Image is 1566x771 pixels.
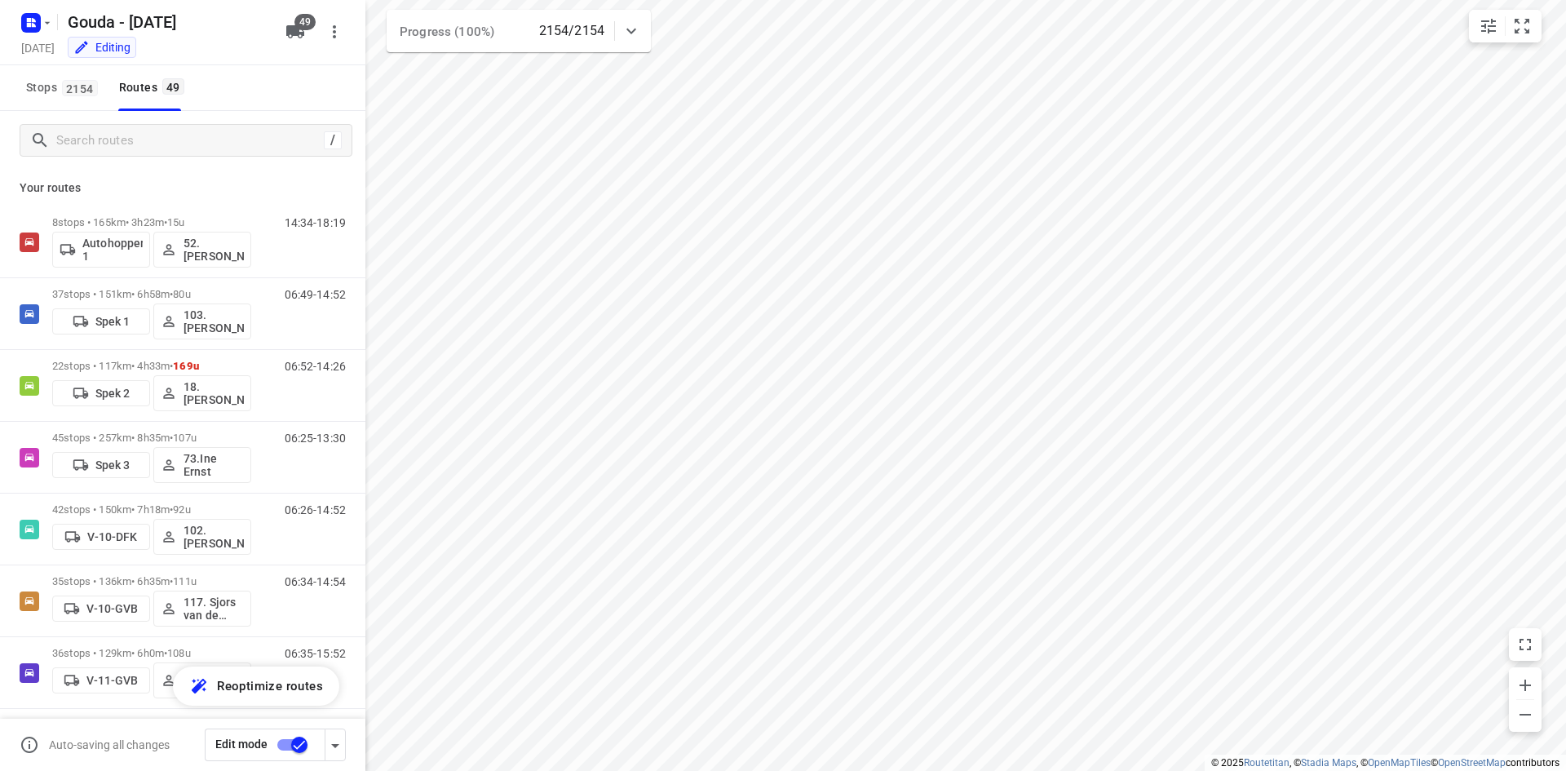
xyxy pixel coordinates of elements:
[387,10,651,52] div: Progress (100%)2154/2154
[170,575,173,587] span: •
[1368,757,1431,769] a: OpenMapTiles
[52,380,150,406] button: Spek 2
[162,78,184,95] span: 49
[1438,757,1506,769] a: OpenStreetMap
[87,530,137,543] p: V-10-DFK
[86,602,138,615] p: V-10-GVB
[1244,757,1290,769] a: Routetitan
[167,647,191,659] span: 108u
[215,738,268,751] span: Edit mode
[184,596,244,622] p: 117. Sjors van de Brande
[52,452,150,478] button: Spek 3
[119,78,189,98] div: Routes
[318,16,351,48] button: More
[26,78,103,98] span: Stops
[184,667,244,693] p: 61.[PERSON_NAME]
[164,647,167,659] span: •
[400,24,494,39] span: Progress (100%)
[153,304,251,339] button: 103.[PERSON_NAME]
[61,9,272,35] h5: Rename
[173,432,197,444] span: 107u
[73,39,130,55] div: You are currently in edit mode.
[52,432,251,444] p: 45 stops • 257km • 8h35m
[324,131,342,149] div: /
[52,575,251,587] p: 35 stops • 136km • 6h35m
[1469,10,1542,42] div: small contained button group
[173,503,190,516] span: 92u
[52,596,150,622] button: V-10-GVB
[184,308,244,335] p: 103.[PERSON_NAME]
[170,360,173,372] span: •
[173,288,190,300] span: 80u
[184,452,244,478] p: 73.Ine Ernst
[153,519,251,555] button: 102.[PERSON_NAME]
[285,647,346,660] p: 06:35-15:52
[153,232,251,268] button: 52. [PERSON_NAME]
[95,315,130,328] p: Spek 1
[95,387,130,400] p: Spek 2
[1472,10,1505,42] button: Map settings
[1301,757,1356,769] a: Stadia Maps
[95,459,130,472] p: Spek 3
[56,128,324,153] input: Search routes
[170,432,173,444] span: •
[153,447,251,483] button: 73.Ine Ernst
[285,432,346,445] p: 06:25-13:30
[173,575,197,587] span: 111u
[539,21,604,41] p: 2154/2154
[1506,10,1538,42] button: Fit zoom
[173,360,199,372] span: 169u
[15,38,61,57] h5: Project date
[52,647,251,659] p: 36 stops • 129km • 6h0m
[52,288,251,300] p: 37 stops • 151km • 6h58m
[153,375,251,411] button: 18.[PERSON_NAME]
[52,524,150,550] button: V-10-DFK
[325,734,345,755] div: Driver app settings
[170,288,173,300] span: •
[184,380,244,406] p: 18.[PERSON_NAME]
[52,667,150,693] button: V-11-GVB
[285,360,346,373] p: 06:52-14:26
[170,503,173,516] span: •
[217,676,323,697] span: Reoptimize routes
[184,237,244,263] p: 52. [PERSON_NAME]
[82,237,143,263] p: Autohopper 1
[167,216,184,228] span: 15u
[52,216,251,228] p: 8 stops • 165km • 3h23m
[285,216,346,229] p: 14:34-18:19
[164,216,167,228] span: •
[285,288,346,301] p: 06:49-14:52
[52,308,150,335] button: Spek 1
[52,232,150,268] button: Autohopper 1
[153,591,251,627] button: 117. Sjors van de Brande
[173,667,339,706] button: Reoptimize routes
[184,524,244,550] p: 102.[PERSON_NAME]
[49,738,170,751] p: Auto-saving all changes
[1211,757,1559,769] li: © 2025 , © , © © contributors
[279,16,312,48] button: 49
[285,575,346,588] p: 06:34-14:54
[294,14,316,30] span: 49
[20,179,346,197] p: Your routes
[86,674,138,687] p: V-11-GVB
[62,80,98,96] span: 2154
[153,662,251,698] button: 61.[PERSON_NAME]
[52,360,251,372] p: 22 stops • 117km • 4h33m
[285,503,346,516] p: 06:26-14:52
[52,503,251,516] p: 42 stops • 150km • 7h18m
